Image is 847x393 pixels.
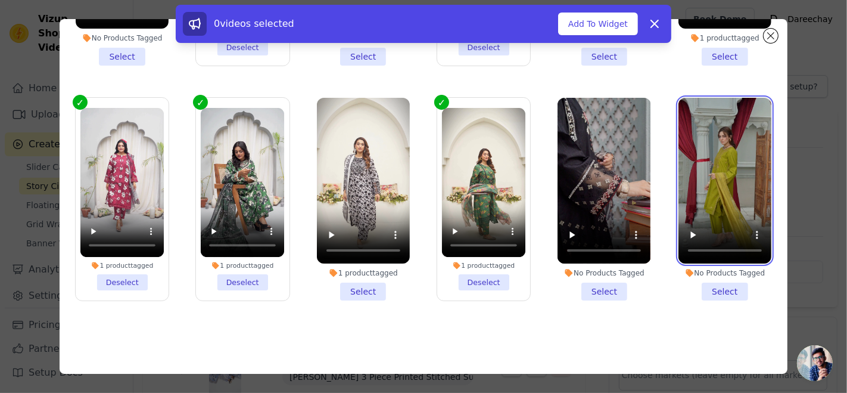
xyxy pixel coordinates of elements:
[201,261,285,270] div: 1 product tagged
[80,261,164,270] div: 1 product tagged
[317,268,410,278] div: 1 product tagged
[797,345,833,381] div: Open chat
[214,18,294,29] span: 0 videos selected
[558,268,650,278] div: No Products Tagged
[678,268,771,278] div: No Products Tagged
[558,13,638,35] button: Add To Widget
[442,261,526,270] div: 1 product tagged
